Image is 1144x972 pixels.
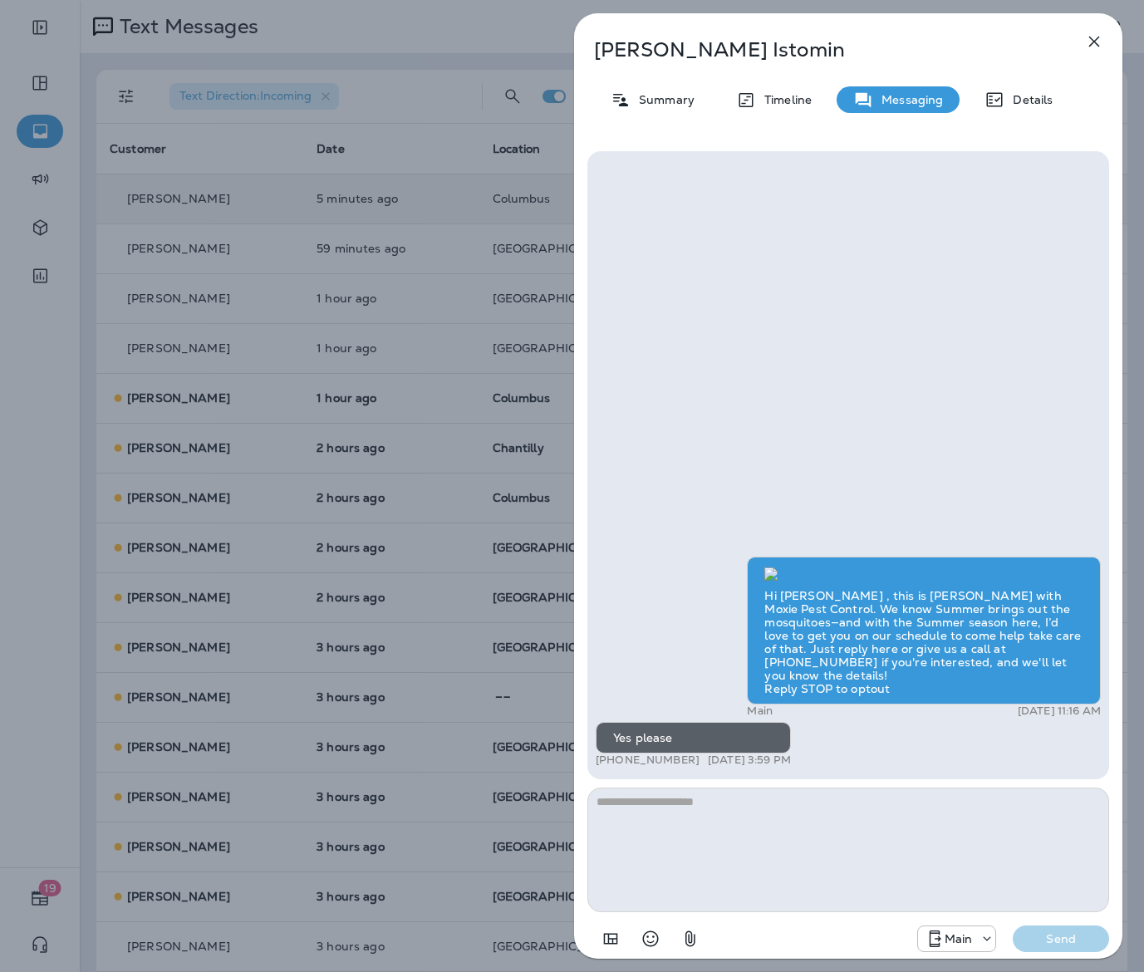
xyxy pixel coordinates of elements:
[764,567,778,581] img: twilio-download
[708,754,791,767] p: [DATE] 3:59 PM
[873,93,943,106] p: Messaging
[1018,704,1101,718] p: [DATE] 11:16 AM
[596,754,700,767] p: [PHONE_NUMBER]
[918,929,996,949] div: +1 (817) 482-3792
[945,932,973,945] p: Main
[594,922,627,955] button: Add in a premade template
[1004,93,1053,106] p: Details
[747,557,1101,704] div: Hi [PERSON_NAME] , this is [PERSON_NAME] with Moxie Pest Control. We know Summer brings out the m...
[634,922,667,955] button: Select an emoji
[756,93,812,106] p: Timeline
[594,38,1048,61] p: [PERSON_NAME] Istomin
[747,704,773,718] p: Main
[596,722,791,754] div: Yes please
[631,93,695,106] p: Summary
